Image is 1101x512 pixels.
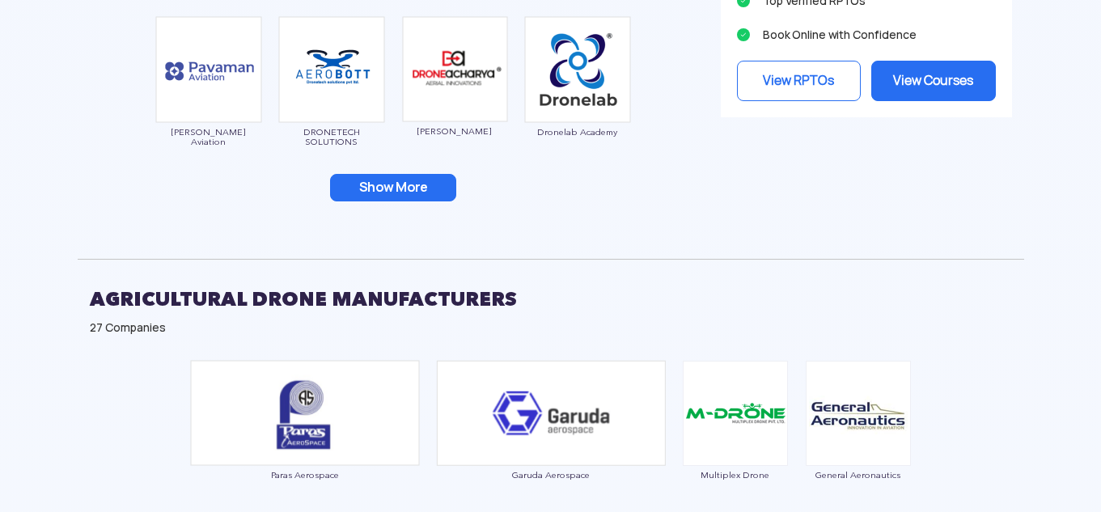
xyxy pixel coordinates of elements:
a: Garuda Aerospace [436,405,666,480]
span: Garuda Aerospace [436,470,666,480]
a: [PERSON_NAME] Aviation [155,61,262,146]
img: ic_garuda_eco.png [436,360,666,466]
a: DRONETECH SOLUTIONS [278,61,385,146]
h2: AGRICULTURAL DRONE MANUFACTURERS [90,279,1012,319]
img: ic_general.png [806,361,911,466]
span: [PERSON_NAME] [401,126,508,136]
img: ic_dronelab_new.png [524,16,631,123]
span: DRONETECH SOLUTIONS [278,127,385,146]
img: ic_paras_double.png [190,360,420,466]
a: Multiplex Drone [682,405,789,480]
span: General Aeronautics [805,470,912,480]
img: ic_multiplex.png [683,361,788,466]
img: ic_dronacharyaaerial.png [401,16,508,122]
span: [PERSON_NAME] Aviation [155,127,262,146]
button: Show More [330,174,456,201]
a: View Courses [871,61,996,101]
img: bg_droneteech.png [278,16,385,123]
img: ic_pavaman.png [155,16,262,123]
span: Dronelab Academy [524,127,631,137]
li: Book Online with Confidence [737,23,996,46]
div: 27 Companies [90,319,1012,336]
span: Paras Aerospace [190,470,420,480]
a: General Aeronautics [805,405,912,480]
a: Paras Aerospace [190,405,420,480]
a: Dronelab Academy [524,61,631,137]
a: View RPTOs [737,61,862,101]
a: [PERSON_NAME] [401,61,508,137]
span: Multiplex Drone [682,470,789,480]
